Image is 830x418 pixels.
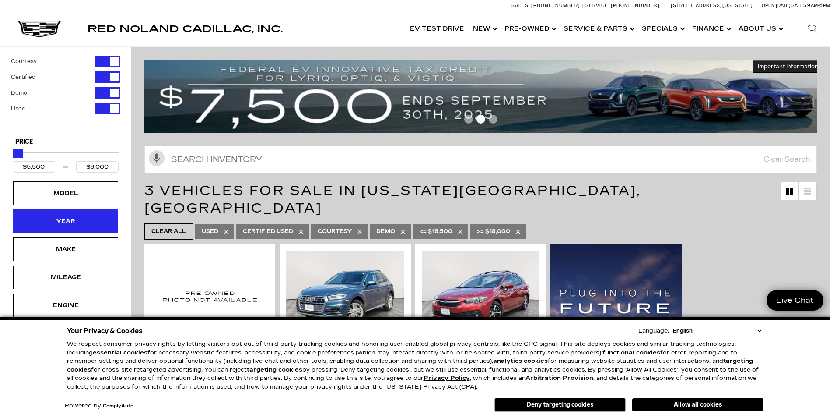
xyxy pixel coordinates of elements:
p: We respect consumer privacy rights by letting visitors opt out of third-party tracking cookies an... [67,340,763,391]
label: Used [11,104,25,113]
input: Maximum [76,161,119,173]
div: MakeMake [13,237,118,261]
img: 2018 Audi Q5 Prestige [286,251,404,339]
label: Demo [11,89,27,97]
div: MileageMileage [13,266,118,289]
a: ComplyAuto [103,404,133,409]
div: Language: [638,328,669,334]
div: Model [44,188,88,198]
span: [PHONE_NUMBER] [531,3,580,8]
div: YearYear [13,209,118,233]
input: Search Inventory [144,146,817,173]
div: Year [44,216,88,226]
div: ModelModel [13,181,118,205]
strong: essential cookies [93,349,147,356]
a: Live Chat [767,290,823,311]
img: vrp-tax-ending-august-version [144,60,823,133]
span: Go to slide 1 [464,115,473,124]
a: Red Noland Cadillac, Inc. [88,25,283,33]
span: Live Chat [772,295,818,305]
span: Open [DATE] [762,3,791,8]
a: New [469,11,500,46]
img: Cadillac Dark Logo with Cadillac White Text [18,21,61,37]
strong: analytics cookies [493,358,548,365]
h5: Price [15,138,116,146]
label: Certified [11,73,35,81]
div: EngineEngine [13,294,118,317]
span: 9 AM-6 PM [807,3,830,8]
span: Courtesy [318,226,352,237]
span: Demo [376,226,395,237]
a: About Us [734,11,786,46]
u: Privacy Policy [424,375,470,382]
a: Specials [637,11,688,46]
span: Sales: [511,3,530,8]
strong: functional cookies [602,349,660,356]
div: Maximum Price [14,149,23,158]
a: Finance [688,11,734,46]
span: Used [202,226,218,237]
strong: Arbitration Provision [525,375,593,382]
label: Courtesy [11,57,37,66]
span: 3 Vehicles for Sale in [US_STATE][GEOGRAPHIC_DATA], [GEOGRAPHIC_DATA] [144,183,641,216]
div: Price [13,146,119,173]
a: [STREET_ADDRESS][US_STATE] [671,3,753,8]
button: Allow all cookies [632,398,763,411]
a: Pre-Owned [500,11,559,46]
div: Engine [44,301,88,310]
div: Minimum Price [13,149,21,158]
span: Clear All [151,226,186,237]
div: Filter by Vehicle Type [11,56,120,130]
span: Your Privacy & Cookies [67,325,143,337]
strong: targeting cookies [247,366,302,373]
span: >= $18,000 [477,226,510,237]
button: Important Information [753,60,823,73]
a: Service: [PHONE_NUMBER] [582,3,662,8]
img: 2021 Subaru Impreza Premium [422,251,539,339]
svg: Click to toggle on voice search [149,150,165,166]
strong: targeting cookies [67,358,753,373]
a: EV Test Drive [406,11,469,46]
select: Language Select [671,326,763,335]
div: Powered by [65,403,133,409]
span: Red Noland Cadillac, Inc. [88,24,283,34]
img: 2020 Cadillac XT4 Premium Luxury [151,251,269,342]
span: Important Information [758,63,818,70]
span: Go to slide 3 [489,115,497,124]
a: Sales: [PHONE_NUMBER] [511,3,582,8]
span: Go to slide 2 [476,115,485,124]
a: Grid View [781,182,798,200]
div: Make [44,244,88,254]
span: [PHONE_NUMBER] [611,3,660,8]
span: Service: [585,3,609,8]
a: Service & Parts [559,11,637,46]
div: Search [795,11,830,46]
button: Deny targeting cookies [494,398,626,412]
span: Certified Used [243,226,293,237]
div: Mileage [44,273,88,282]
span: <= $18,500 [420,226,452,237]
span: Sales: [791,3,807,8]
input: Minimum [13,161,55,173]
